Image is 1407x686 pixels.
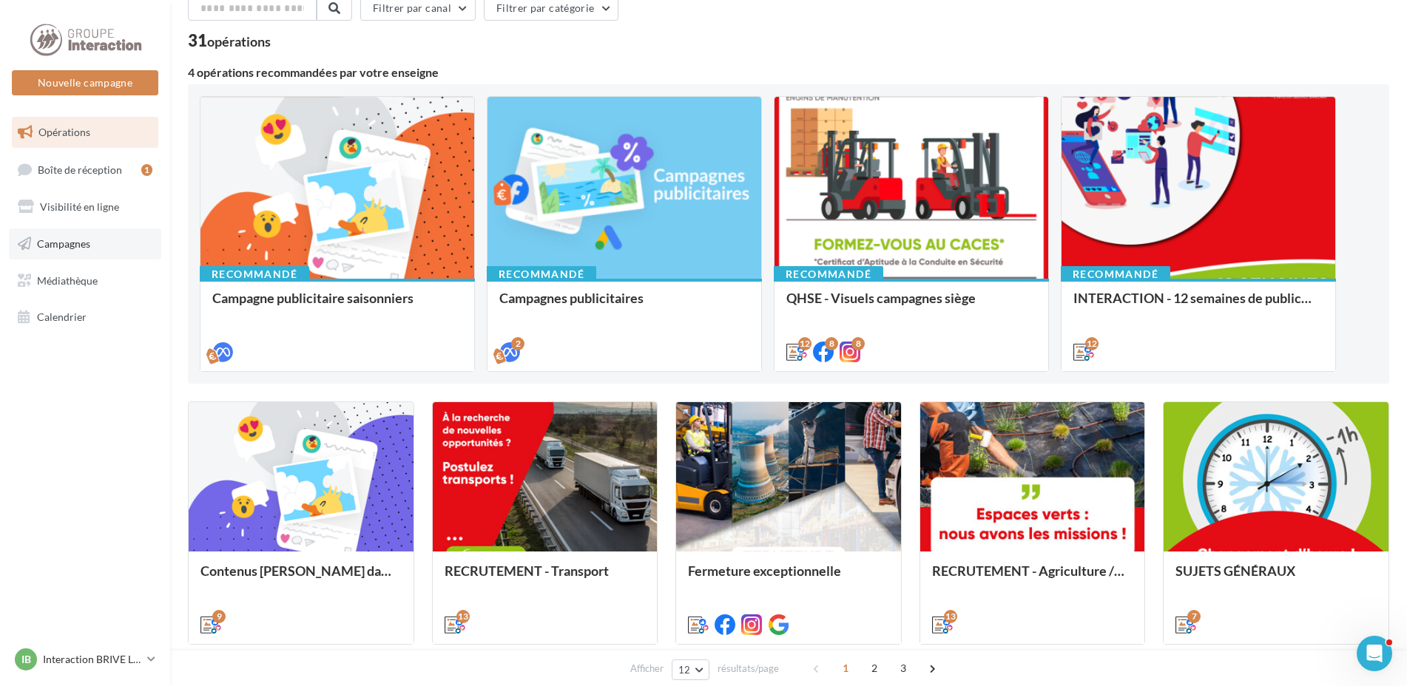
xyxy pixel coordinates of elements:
[1061,266,1170,282] div: Recommandé
[40,200,119,213] span: Visibilité en ligne
[38,126,90,138] span: Opérations
[891,656,915,680] span: 3
[1187,610,1201,623] div: 7
[1357,636,1392,671] iframe: Intercom live chat
[9,117,161,148] a: Opérations
[718,662,779,676] span: résultats/page
[445,563,646,593] div: RECRUTEMENT - Transport
[9,228,161,259] a: Campagnes
[9,154,161,186] a: Boîte de réception1
[9,265,161,296] a: Médiathèque
[511,337,524,350] div: 2
[678,664,691,676] span: 12
[825,337,838,350] div: 8
[188,67,1389,78] div: 4 opérations recommandées par votre enseigne
[207,35,271,48] div: opérations
[9,191,161,223] a: Visibilité en ligne
[774,266,883,282] div: Recommandé
[1073,291,1323,320] div: INTERACTION - 12 semaines de publication
[188,33,271,49] div: 31
[932,563,1133,593] div: RECRUTEMENT - Agriculture / Espaces verts
[456,610,470,623] div: 13
[200,563,402,593] div: Contenus [PERSON_NAME] dans un esprit estival
[944,610,957,623] div: 13
[688,563,889,593] div: Fermeture exceptionnelle
[212,610,226,623] div: 9
[37,274,98,286] span: Médiathèque
[786,291,1036,320] div: QHSE - Visuels campagnes siège
[12,645,158,673] a: IB Interaction BRIVE LA GAILLARDE
[9,302,161,333] a: Calendrier
[499,291,749,320] div: Campagnes publicitaires
[834,656,857,680] span: 1
[21,652,31,667] span: IB
[38,163,122,175] span: Boîte de réception
[851,337,865,350] div: 8
[212,291,462,320] div: Campagne publicitaire saisonniers
[12,70,158,95] button: Nouvelle campagne
[863,656,886,680] span: 2
[1085,337,1099,350] div: 12
[37,310,87,323] span: Calendrier
[487,266,596,282] div: Recommandé
[798,337,812,350] div: 12
[141,164,152,176] div: 1
[630,662,664,676] span: Afficher
[672,659,709,680] button: 12
[43,652,141,667] p: Interaction BRIVE LA GAILLARDE
[200,266,309,282] div: Recommandé
[1175,563,1377,593] div: SUJETS GÉNÉRAUX
[37,237,90,250] span: Campagnes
